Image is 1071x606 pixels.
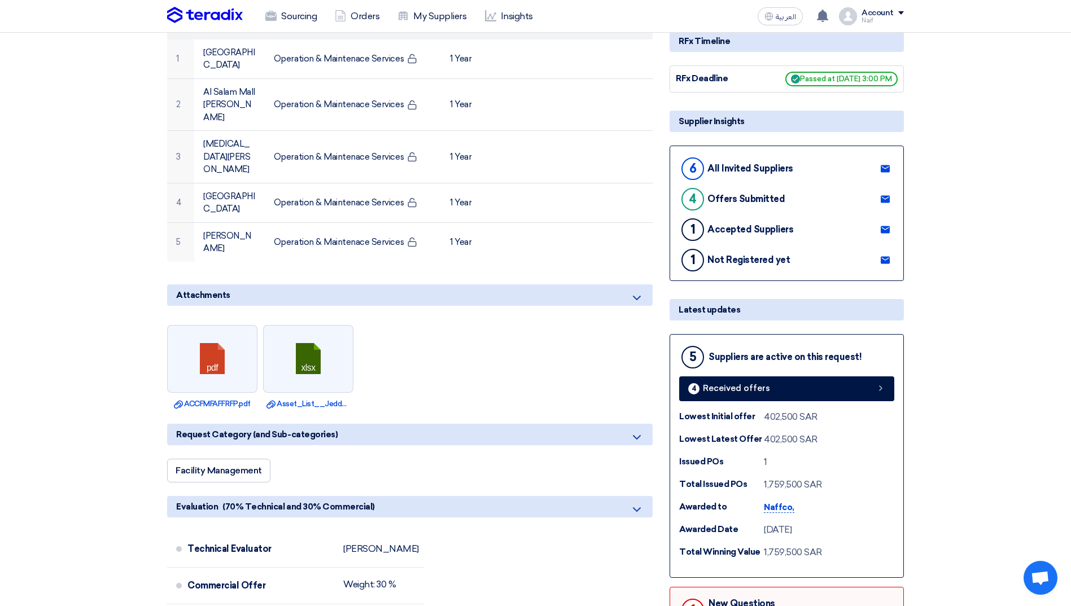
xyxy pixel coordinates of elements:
div: Naif [862,17,904,24]
div: Supplier Insights [670,111,904,132]
span: (70% Technical and 30% Commercial) [222,500,375,513]
a: Insights [476,4,542,29]
span: العربية [776,13,796,21]
div: 4 [681,188,704,210]
td: 2 [167,78,194,131]
div: Offers Submitted [707,194,785,204]
td: Operation & Maintenace Services [265,222,441,262]
div: Awarded Date [679,523,764,536]
span: Request Category (and Sub-categories) [176,428,338,441]
td: 1 Year [441,222,512,262]
span: Passed at [DATE] 3:00 PM [785,72,898,86]
td: Operation & Maintenace Services [265,78,441,131]
td: 1 Year [441,183,512,222]
div: Lowest Latest Offer [679,433,764,446]
div: Accepted Suppliers [707,224,793,235]
span: Received offers [703,384,770,393]
td: 5 [167,222,194,262]
a: Asset_List__Jeddah_Malls.xlsx [266,398,350,410]
div: Latest updates [670,299,904,320]
span: Attachments [176,289,230,301]
td: Al Salam Mall [PERSON_NAME] [194,78,265,131]
div: [DATE] [764,523,792,537]
div: Awarded to [679,500,764,513]
td: Operation & Maintenace Services [265,183,441,222]
div: [PERSON_NAME] [343,543,419,555]
div: Open chat [1024,561,1057,595]
td: [MEDICAL_DATA][PERSON_NAME] [194,131,265,183]
img: Teradix logo [167,7,243,24]
button: العربية [758,7,803,25]
div: RFx Deadline [676,72,760,85]
div: 402,500 SAR [764,433,818,446]
div: Technical Evaluator [187,535,334,563]
a: Orders [326,4,388,29]
div: Not Registered yet [707,254,790,265]
span: Evaluation [176,500,218,513]
div: Suppliers are active on this request! [709,352,862,362]
img: profile_test.png [839,7,857,25]
td: [GEOGRAPHIC_DATA] [194,183,265,222]
a: ACCFMFAFFRFP.pdf [171,398,254,410]
td: Operation & Maintenace Services [265,131,441,183]
div: All Invited Suppliers [707,163,793,174]
div: Total Winning Value [679,546,764,559]
div: Lowest Initial offer [679,410,764,423]
div: Account [862,8,894,18]
td: [PERSON_NAME] [194,222,265,262]
a: 4 Received offers [679,376,894,401]
td: 4 [167,183,194,222]
td: 1 [167,39,194,79]
div: Commercial Offer [187,572,334,599]
span: Naffco, [764,502,794,513]
td: Operation & Maintenace Services [265,39,441,79]
div: Issued POs [679,455,764,468]
a: Sourcing [256,4,326,29]
div: 1,759,500 SAR [764,546,822,559]
td: [GEOGRAPHIC_DATA] [194,39,265,79]
div: Total Issued POs [679,478,764,491]
span: Facility Management [176,465,262,476]
td: 1 Year [441,39,512,79]
div: 402,500 SAR [764,410,818,424]
div: RFx Timeline [670,30,904,52]
a: My Suppliers [388,4,475,29]
div: Weight: 30 % [343,579,396,590]
div: 1 [681,249,704,271]
div: 6 [681,157,704,180]
div: 1 [764,455,767,469]
div: 5 [681,346,704,368]
div: 1 [681,218,704,241]
div: 1,759,500 SAR [764,478,822,491]
div: 4 [688,383,700,394]
td: 3 [167,131,194,183]
td: 1 Year [441,78,512,131]
td: 1 Year [441,131,512,183]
